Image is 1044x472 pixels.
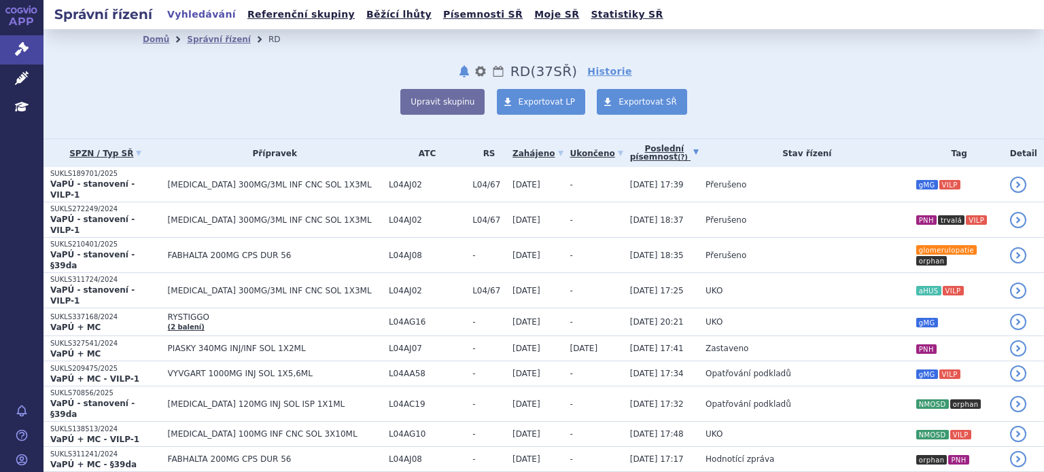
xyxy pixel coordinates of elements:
span: [MEDICAL_DATA] 300MG/3ML INF CNC SOL 1X3ML [168,286,382,295]
strong: VaPÚ - stanovení - §39da [50,399,135,419]
p: SUKLS311241/2024 [50,450,161,459]
button: notifikace [457,63,471,79]
abbr: (?) [678,153,688,162]
p: SUKLS209475/2025 [50,364,161,374]
a: detail [1010,283,1026,299]
span: Hodnotící zpráva [706,454,774,464]
a: detail [1010,314,1026,330]
strong: VaPÚ + MC [50,323,101,332]
span: [MEDICAL_DATA] 300MG/3ML INF CNC SOL 1X3ML [168,215,382,225]
a: (2 balení) [168,323,205,331]
span: Opatřování podkladů [706,369,791,378]
i: VILP [943,286,964,295]
span: [DATE] [512,454,540,464]
span: [MEDICAL_DATA] 120MG INJ SOL ISP 1X1ML [168,399,382,409]
span: [DATE] 17:17 [630,454,684,464]
span: [DATE] [512,251,540,260]
th: RS [466,139,506,167]
th: ATC [382,139,466,167]
i: trvalá [938,215,964,225]
strong: VaPÚ - stanovení - §39da [50,250,135,270]
p: SUKLS272249/2024 [50,204,161,214]
th: Tag [909,139,1003,167]
span: ( SŘ) [530,63,577,79]
span: - [472,251,506,260]
span: - [570,429,573,439]
span: [DATE] [512,286,540,295]
p: SUKLS327541/2024 [50,339,161,348]
i: orphan [916,455,947,465]
span: - [570,454,573,464]
span: [DATE] 20:21 [630,317,684,327]
span: Přerušeno [706,215,746,225]
span: [DATE] [512,180,540,189]
span: [DATE] [512,317,540,327]
a: detail [1010,365,1026,382]
span: - [570,317,573,327]
span: L04AJ08 [389,251,466,260]
span: - [472,429,506,439]
a: Lhůty [491,63,505,79]
span: - [472,344,506,353]
i: NMOSD [916,430,949,439]
span: PIASKY 340MG INJ/INF SOL 1X2ML [168,344,382,353]
a: Vyhledávání [163,5,240,24]
i: VILP [939,369,960,379]
span: [DATE] [512,369,540,378]
span: L04/67 [472,286,506,295]
i: VILP [950,430,971,439]
span: L04AJ07 [389,344,466,353]
i: PNH [948,455,969,465]
p: SUKLS311724/2024 [50,275,161,285]
a: Poslednípísemnost(?) [630,139,699,167]
a: Písemnosti SŘ [439,5,527,24]
a: detail [1010,451,1026,467]
span: RD [510,63,531,79]
span: L04AJ02 [389,180,466,189]
span: [DATE] 17:32 [630,399,684,409]
p: SUKLS70856/2025 [50,388,161,398]
span: [DATE] 17:34 [630,369,684,378]
span: Zastaveno [706,344,748,353]
span: RYSTIGGO [168,312,382,322]
span: [DATE] [570,344,598,353]
a: detail [1010,177,1026,193]
a: Běžící lhůty [362,5,436,24]
strong: VaPÚ + MC - VILP-1 [50,374,139,384]
span: L04AA58 [389,369,466,378]
span: VYVGART 1000MG INJ SOL 1X5,6ML [168,369,382,378]
a: Zahájeno [512,144,563,163]
span: Exportovat SŘ [619,97,677,107]
span: [DATE] 17:25 [630,286,684,295]
span: UKO [706,286,723,295]
a: Statistiky SŘ [587,5,667,24]
span: - [472,399,506,409]
span: L04AG10 [389,429,466,439]
span: L04AJ02 [389,215,466,225]
span: L04/67 [472,180,506,189]
span: [DATE] 17:41 [630,344,684,353]
span: L04AJ08 [389,454,466,464]
strong: VaPÚ - stanovení - VILP-1 [50,285,135,306]
span: UKO [706,317,723,327]
i: VILP [939,180,960,189]
a: Exportovat LP [497,89,586,115]
span: 37 [536,63,553,79]
span: - [472,369,506,378]
strong: VaPÚ + MC - VILP-1 [50,435,139,444]
a: Exportovat SŘ [597,89,687,115]
i: glomerulopatie [916,245,977,255]
span: Přerušeno [706,180,746,189]
p: SUKLS337168/2024 [50,312,161,322]
span: - [570,286,573,295]
th: Stav řízení [699,139,909,167]
span: [DATE] 18:35 [630,251,684,260]
i: orphan [950,399,981,409]
span: L04AJ02 [389,286,466,295]
a: SPZN / Typ SŘ [50,144,161,163]
span: - [570,251,573,260]
a: detail [1010,426,1026,442]
span: L04/67 [472,215,506,225]
span: [MEDICAL_DATA] 300MG/3ML INF CNC SOL 1X3ML [168,180,382,189]
span: [DATE] [512,399,540,409]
